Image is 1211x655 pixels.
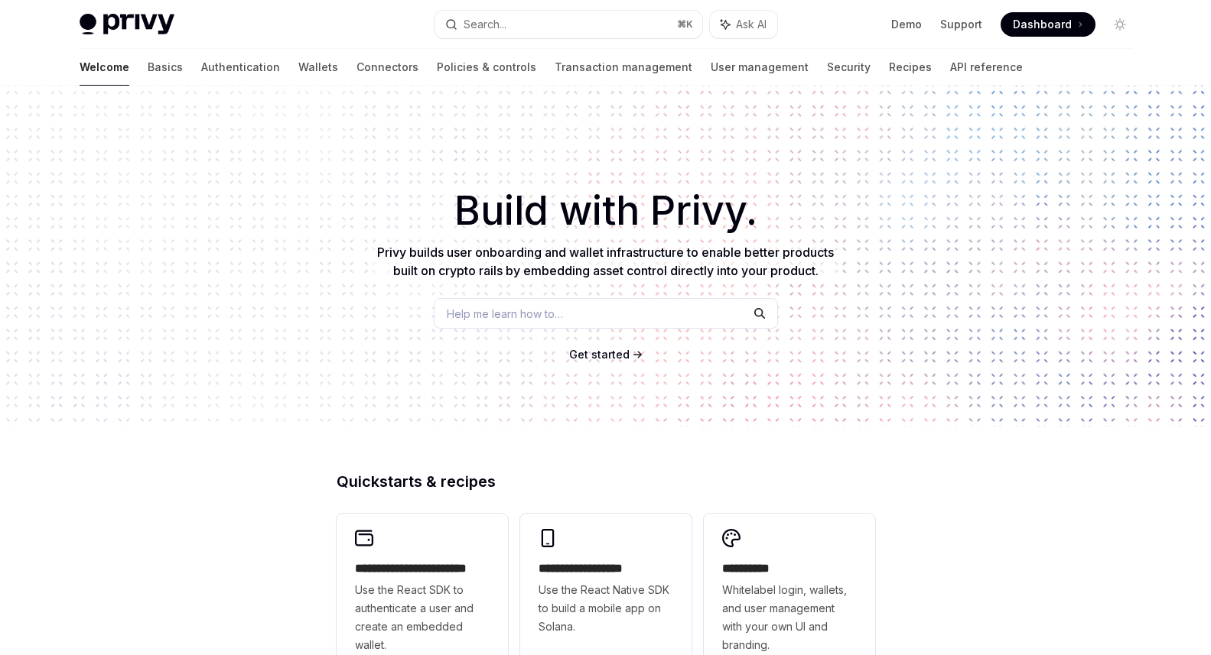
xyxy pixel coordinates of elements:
a: Connectors [356,49,418,86]
span: Get started [569,348,630,361]
a: Transaction management [555,49,692,86]
button: Search...⌘K [435,11,702,38]
span: ⌘ K [677,18,693,31]
a: Basics [148,49,183,86]
span: Quickstarts & recipes [337,474,496,489]
a: Get started [569,347,630,362]
a: Dashboard [1001,12,1095,37]
span: Use the React SDK to authenticate a user and create an embedded wallet. [355,581,490,654]
a: User management [711,49,809,86]
a: Security [827,49,871,86]
span: Build with Privy. [454,197,757,225]
a: Wallets [298,49,338,86]
span: Ask AI [736,17,767,32]
button: Ask AI [710,11,777,38]
a: Demo [891,17,922,32]
a: Recipes [889,49,932,86]
span: Whitelabel login, wallets, and user management with your own UI and branding. [722,581,857,654]
div: Search... [464,15,506,34]
button: Toggle dark mode [1108,12,1132,37]
a: Support [940,17,982,32]
a: API reference [950,49,1023,86]
span: Privy builds user onboarding and wallet infrastructure to enable better products built on crypto ... [377,245,834,278]
span: Dashboard [1013,17,1072,32]
a: Policies & controls [437,49,536,86]
span: Use the React Native SDK to build a mobile app on Solana. [539,581,673,636]
img: light logo [80,14,174,35]
span: Help me learn how to… [447,306,563,322]
a: Authentication [201,49,280,86]
a: Welcome [80,49,129,86]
